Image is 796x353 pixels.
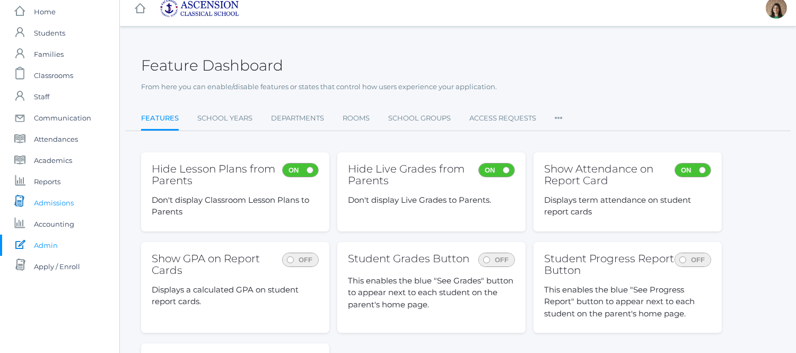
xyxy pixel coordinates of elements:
span: Reports [34,171,60,192]
h2: Student Progress Report Button [544,253,675,276]
p: Don't display Classroom Lesson Plans to Parents [152,194,319,218]
span: Communication [34,107,91,128]
a: Features [141,108,179,131]
span: Families [34,44,64,65]
span: Accounting [34,213,74,235]
span: Academics [34,150,72,171]
span: Apply / Enroll [34,256,80,277]
span: Students [34,22,65,44]
h2: Show Attendance on Report Card [544,163,675,186]
a: Rooms [343,108,370,129]
p: From here you can enable/disable features or states that control how users experience your applic... [141,82,775,92]
h2: Hide Live Grades from Parents [348,163,478,186]
span: Classrooms [34,65,73,86]
p: Don't display Live Grades to Parents. [348,194,515,206]
a: School Groups [388,108,451,129]
a: School Years [197,108,252,129]
h2: Student Grades Button [348,253,469,267]
a: Departments [271,108,324,129]
h2: Hide Lesson Plans from Parents [152,163,282,186]
span: Admin [34,235,58,256]
p: Displays term attendance on student report cards [544,194,711,218]
h2: Feature Dashboard [141,57,283,74]
p: This enables the blue "See Progress Report" button to appear next to each student on the parent's... [544,284,711,320]
a: Access Requests [469,108,536,129]
span: Home [34,1,56,22]
span: Admissions [34,192,74,213]
p: Displays a calculated GPA on student report cards. [152,284,319,308]
p: This enables the blue "See Grades" button to appear next to each student on the parent's home page. [348,275,515,311]
h2: Show GPA on Report Cards [152,253,282,276]
span: Staff [34,86,49,107]
span: Attendances [34,128,78,150]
